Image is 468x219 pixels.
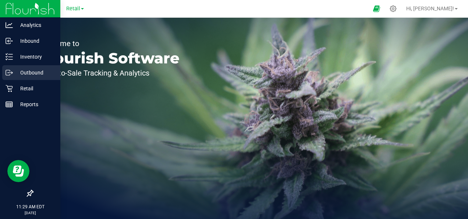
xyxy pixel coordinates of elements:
[6,53,13,60] inline-svg: Inventory
[406,6,454,11] span: Hi, [PERSON_NAME]!
[6,69,13,76] inline-svg: Outbound
[40,51,180,66] p: Flourish Software
[6,101,13,108] inline-svg: Reports
[13,36,57,45] p: Inbound
[13,52,57,61] p: Inventory
[6,37,13,45] inline-svg: Inbound
[66,6,80,12] span: Retail
[13,21,57,29] p: Analytics
[3,204,57,210] p: 11:29 AM EDT
[6,85,13,92] inline-svg: Retail
[7,160,29,182] iframe: Resource center
[13,68,57,77] p: Outbound
[13,84,57,93] p: Retail
[3,210,57,216] p: [DATE]
[40,69,180,77] p: Seed-to-Sale Tracking & Analytics
[368,1,385,16] span: Open Ecommerce Menu
[40,40,180,47] p: Welcome to
[13,100,57,109] p: Reports
[389,5,398,12] div: Manage settings
[6,21,13,29] inline-svg: Analytics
